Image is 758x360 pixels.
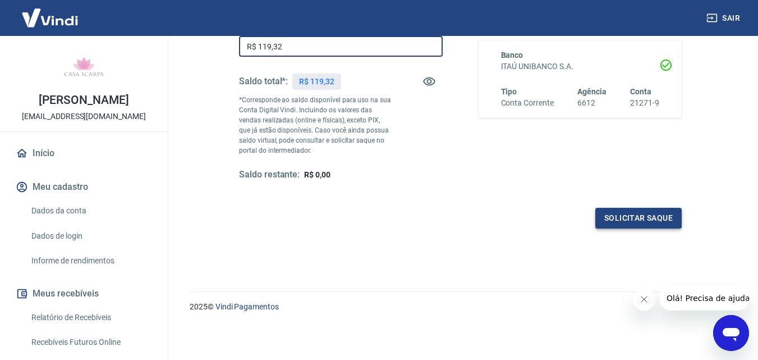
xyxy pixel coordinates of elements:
h6: 6612 [577,97,607,109]
span: Tipo [501,87,517,96]
button: Sair [704,8,745,29]
a: Recebíveis Futuros Online [27,331,154,354]
span: R$ 0,00 [304,170,330,179]
a: Informe de rendimentos [27,249,154,272]
iframe: Botão para abrir a janela de mensagens [713,315,749,351]
iframe: Mensagem da empresa [660,286,749,311]
h6: ITAÚ UNIBANCO S.A. [501,61,660,72]
a: Relatório de Recebíveis [27,306,154,329]
img: af710986-67de-4bb0-8f96-3fd4018e5589.jpeg [62,45,107,90]
span: Banco [501,51,523,60]
h6: Conta Corrente [501,97,554,109]
p: 2025 © [190,301,731,313]
h6: 21271-9 [630,97,659,109]
span: Agência [577,87,607,96]
p: *Corresponde ao saldo disponível para uso na sua Conta Digital Vindi. Incluindo os valores das ve... [239,95,392,156]
iframe: Fechar mensagem [633,288,655,311]
button: Solicitar saque [595,208,682,229]
span: Conta [630,87,651,96]
a: Dados da conta [27,199,154,222]
button: Meu cadastro [13,175,154,199]
img: Vindi [13,1,86,35]
p: [PERSON_NAME] [39,94,128,106]
span: Olá! Precisa de ajuda? [7,8,94,17]
a: Início [13,141,154,166]
a: Dados de login [27,225,154,248]
h5: Saldo total*: [239,76,288,87]
p: R$ 119,32 [299,76,334,88]
a: Vindi Pagamentos [215,302,279,311]
button: Meus recebíveis [13,281,154,306]
h5: Saldo restante: [239,169,300,181]
p: [EMAIL_ADDRESS][DOMAIN_NAME] [22,111,146,122]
